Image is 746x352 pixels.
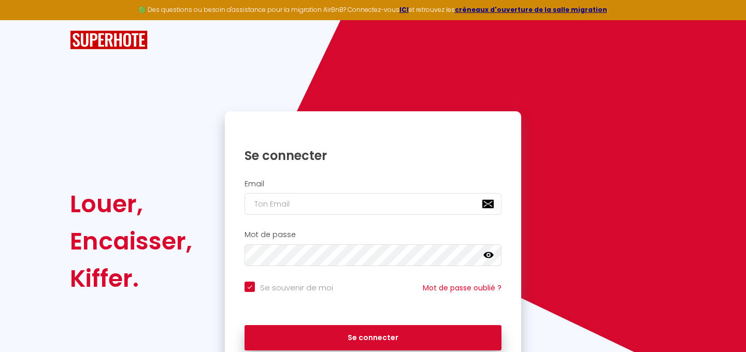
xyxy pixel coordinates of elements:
[245,325,501,351] button: Se connecter
[455,5,607,14] a: créneaux d'ouverture de la salle migration
[70,31,148,50] img: SuperHote logo
[423,283,501,293] a: Mot de passe oublié ?
[399,5,409,14] a: ICI
[70,223,192,260] div: Encaisser,
[70,185,192,223] div: Louer,
[245,230,501,239] h2: Mot de passe
[245,148,501,164] h1: Se connecter
[245,180,501,188] h2: Email
[70,260,192,297] div: Kiffer.
[245,193,501,215] input: Ton Email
